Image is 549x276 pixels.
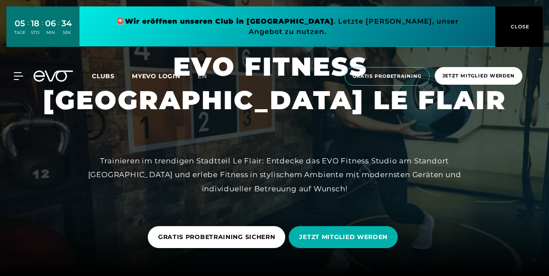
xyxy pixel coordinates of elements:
span: Clubs [92,72,115,80]
div: 18 [31,17,40,30]
span: en [198,72,207,80]
div: MIN [45,30,56,36]
div: STD [31,30,40,36]
div: 06 [45,17,56,30]
a: Jetzt Mitglied werden [432,67,525,86]
span: CLOSE [509,23,530,31]
div: Trainieren im trendigen Stadtteil Le Flair: Entdecke das EVO Fitness Studio am Standort [GEOGRAPH... [81,154,468,196]
span: Jetzt Mitglied werden [442,72,515,80]
span: GRATIS PROBETRAINING SICHERN [158,233,275,242]
a: JETZT MITGLIED WERDEN [289,220,401,255]
a: GRATIS PROBETRAINING SICHERN [148,220,289,255]
span: Gratis Probetraining [353,73,421,80]
span: JETZT MITGLIED WERDEN [299,233,387,242]
div: : [42,18,43,41]
div: SEK [61,30,72,36]
div: 05 [14,17,25,30]
button: CLOSE [495,6,543,47]
a: Clubs [92,72,132,80]
a: en [198,71,217,81]
a: MYEVO LOGIN [132,72,180,80]
div: : [27,18,29,41]
div: : [58,18,59,41]
div: 34 [61,17,72,30]
div: TAGE [14,30,25,36]
a: Gratis Probetraining [342,67,432,86]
